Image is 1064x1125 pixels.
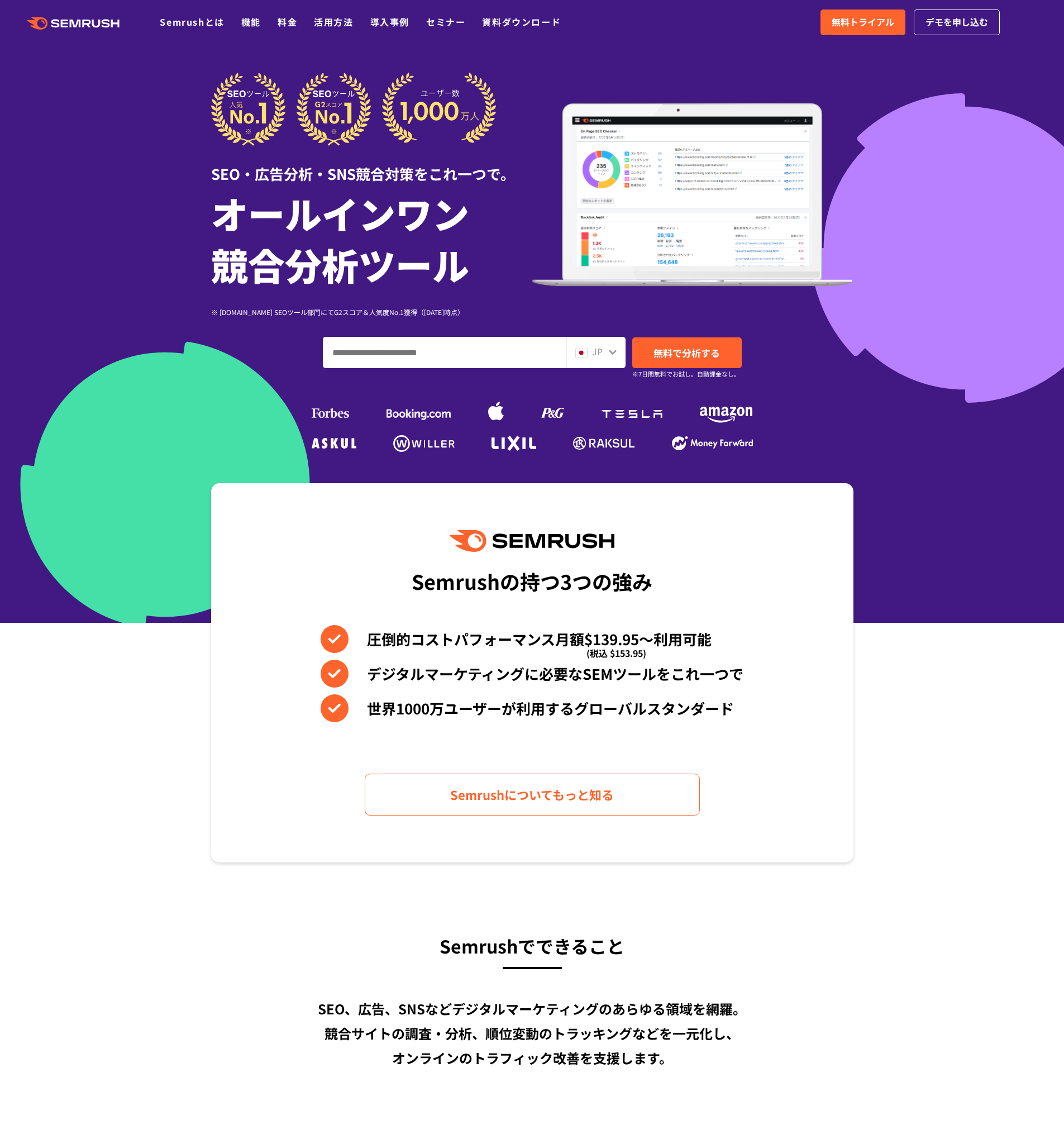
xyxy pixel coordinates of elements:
[211,146,532,184] div: SEO・広告分析・SNS競合対策をこれ一つで。
[278,15,297,28] a: 料金
[211,931,853,961] h3: Semrushでできること
[211,307,532,317] div: ※ [DOMAIN_NAME] SEOツール部門にてG2スコア＆人気度No.1獲得（[DATE]時点）
[450,530,614,552] img: Semrush
[211,997,853,1070] div: SEO、広告、SNSなどデジタルマーケティングのあらゆる領域を網羅。 競合サイトの調査・分析、順位変動のトラッキングなどを一元化し、 オンラインのトラフィック改善を支援します。
[586,639,646,667] span: (税込 $153.95)
[370,15,409,28] a: 導入事例
[925,15,988,30] span: デモを申し込む
[323,337,565,368] input: ドメイン、キーワードまたはURLを入力してください
[592,345,603,358] span: JP
[314,15,353,28] a: 活用方法
[321,694,743,722] li: 世界1000万ユーザーが利用するグローバルスタンダード
[832,15,894,30] span: 無料トライアル
[450,785,614,804] span: Semrushについてもっと知る
[321,660,743,688] li: デジタルマーケティングに必要なSEMツールをこれ一つで
[632,369,740,379] small: ※7日間無料でお試し。自動課金なし。
[653,346,720,360] span: 無料で分析する
[426,15,465,28] a: セミナー
[914,9,1000,35] a: デモを申し込む
[160,15,224,28] a: Semrushとは
[820,9,905,35] a: 無料トライアル
[482,15,561,28] a: 資料ダウンロード
[321,625,743,653] li: 圧倒的コストパフォーマンス月額$139.95〜利用可能
[211,187,532,290] h1: オールインワン 競合分析ツール
[412,560,652,602] div: Semrushの持つ3つの強み
[241,15,261,28] a: 機能
[632,337,742,368] a: 無料で分析する
[365,774,700,816] a: Semrushについてもっと知る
